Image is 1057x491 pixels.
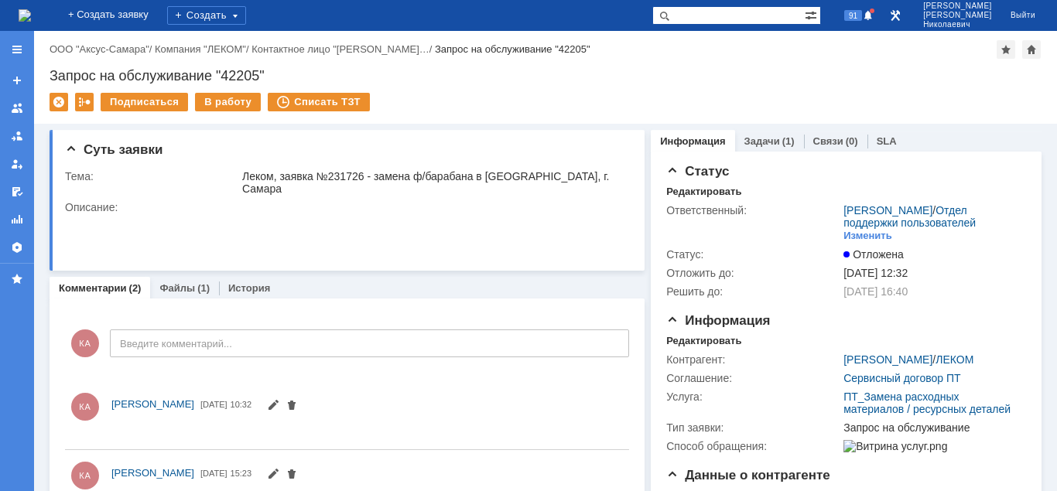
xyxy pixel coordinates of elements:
div: Запрос на обслуживание "42205" [50,68,1042,84]
a: История [228,282,270,294]
span: 15:23 [231,469,252,478]
a: Компания "ЛЕКОМ" [155,43,246,55]
a: Файлы [159,282,195,294]
a: Перейти в интерфейс администратора [886,6,905,25]
a: Создать заявку [5,68,29,93]
span: Редактировать [267,469,279,482]
div: (1) [197,282,210,294]
div: Редактировать [666,186,741,198]
a: Отдел поддержки пользователей [843,204,976,229]
a: Отчеты [5,207,29,232]
span: Отложена [843,248,904,261]
div: Создать [167,6,246,25]
div: Статус: [666,248,840,261]
a: [PERSON_NAME] [843,204,932,217]
a: Связи [813,135,843,147]
div: (0) [846,135,858,147]
div: Соглашение: [666,372,840,384]
a: [PERSON_NAME] [111,465,194,481]
div: / [155,43,251,55]
div: Ответственный: [666,204,840,217]
div: / [251,43,435,55]
div: / [843,204,1019,229]
span: Удалить [286,469,298,482]
div: / [50,43,155,55]
div: Контрагент: [666,353,840,366]
span: Данные о контрагенте [666,468,830,482]
div: Способ обращения: [666,440,840,452]
div: [DATE] 12:32 [843,267,1019,279]
a: Мои согласования [5,179,29,204]
a: Заявки в моей ответственности [5,124,29,148]
span: Удалить [286,401,298,413]
div: Тип заявки: [666,421,840,434]
div: Запрос на обслуживание "42205" [435,43,590,55]
a: [PERSON_NAME] [111,397,194,412]
div: Описание: [65,201,627,213]
div: Услуга: [666,390,840,403]
div: Изменить [843,230,892,242]
div: / [843,353,973,366]
a: Комментарии [59,282,127,294]
div: Решить до: [666,285,840,298]
a: Задачи [744,135,780,147]
span: Суть заявки [65,142,162,157]
div: Тема: [65,170,239,182]
div: Удалить [50,93,68,111]
span: Расширенный поиск [805,7,820,22]
a: Сервисный договор ПТ [843,372,960,384]
span: [PERSON_NAME] [111,467,194,479]
div: (1) [782,135,795,147]
a: Перейти на домашнюю страницу [19,9,31,22]
div: Сделать домашней страницей [1022,40,1041,59]
div: Работа с массовостью [75,93,94,111]
a: Мои заявки [5,152,29,176]
img: logo [19,9,31,22]
span: 10:32 [231,400,252,409]
span: [PERSON_NAME] [923,2,992,11]
a: [PERSON_NAME] [843,353,932,366]
span: [DATE] [200,469,227,478]
a: SLA [877,135,897,147]
img: Витрина услуг.png [843,440,947,452]
span: [PERSON_NAME] [923,11,992,20]
span: [DATE] 16:40 [843,285,908,298]
span: Николаевич [923,20,992,29]
span: 91 [844,10,862,21]
div: Леком, заявка №231726 - замена ф/барабана в [GEOGRAPHIC_DATA], г. Самара [242,170,624,195]
a: Заявки на командах [5,96,29,121]
span: [DATE] [200,400,227,409]
a: ЛЕКОМ [936,353,973,366]
div: Добавить в избранное [997,40,1015,59]
a: Настройки [5,235,29,260]
span: [PERSON_NAME] [111,398,194,410]
span: КА [71,329,99,357]
div: Редактировать [666,335,741,347]
span: Информация [666,313,770,328]
span: Статус [666,164,729,179]
div: Запрос на обслуживание [843,421,1019,434]
a: ООО "Аксус-Самара" [50,43,149,55]
div: (2) [129,282,142,294]
div: Отложить до: [666,267,840,279]
a: ПТ_Замена расходных материалов / ресурсных деталей [843,390,1011,415]
a: Контактное лицо "[PERSON_NAME]… [251,43,429,55]
span: Редактировать [267,401,279,413]
a: Информация [660,135,725,147]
